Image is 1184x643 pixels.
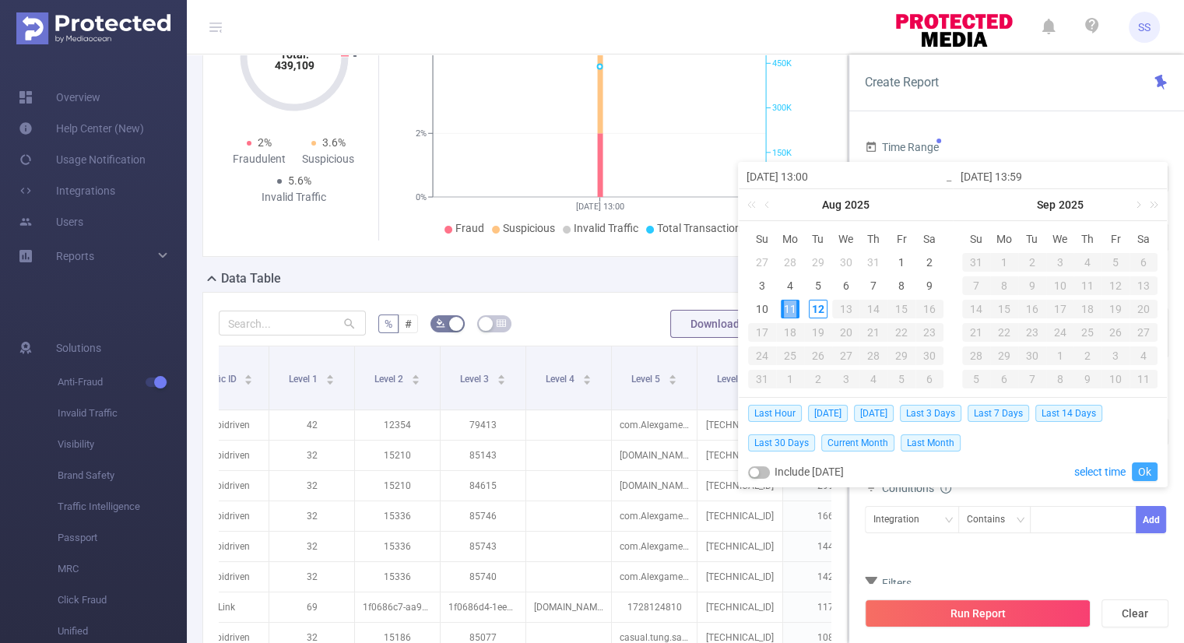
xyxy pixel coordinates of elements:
[497,372,506,381] div: Sort
[832,370,860,388] div: 3
[808,405,848,422] span: [DATE]
[582,378,591,383] i: icon: caret-down
[56,241,94,272] a: Reports
[887,321,915,344] td: August 22, 2025
[748,227,776,251] th: Sun
[58,585,187,616] span: Click Fraud
[962,344,990,367] td: September 28, 2025
[1101,367,1130,391] td: October 10, 2025
[962,323,990,342] div: 21
[325,378,334,383] i: icon: caret-down
[748,323,776,342] div: 17
[1018,346,1046,365] div: 30
[1130,251,1158,274] td: September 6, 2025
[1018,370,1046,388] div: 7
[574,222,638,234] span: Invalid Traffic
[962,300,990,318] div: 14
[748,370,776,388] div: 31
[990,227,1018,251] th: Mon
[441,410,525,440] p: 79413
[289,374,320,385] span: Level 1
[887,274,915,297] td: August 8, 2025
[58,553,187,585] span: MRC
[16,12,170,44] img: Protected Media
[1046,251,1074,274] td: September 3, 2025
[859,323,887,342] div: 21
[915,344,943,367] td: August 30, 2025
[244,378,253,383] i: icon: caret-down
[859,321,887,344] td: August 21, 2025
[961,167,1159,186] input: End date
[804,344,832,367] td: August 26, 2025
[411,372,420,377] i: icon: caret-up
[575,202,624,212] tspan: [DATE] 13:00
[416,192,427,202] tspan: 0%
[1018,367,1046,391] td: October 7, 2025
[1046,323,1074,342] div: 24
[1130,189,1144,220] a: Next month (PageDown)
[1057,189,1085,220] a: 2025
[1130,370,1158,388] div: 11
[1018,300,1046,318] div: 16
[873,507,930,532] div: Integration
[772,148,792,158] tspan: 150K
[804,297,832,321] td: August 12, 2025
[325,372,334,377] i: icon: caret-up
[915,370,943,388] div: 6
[962,227,990,251] th: Sun
[1016,515,1025,526] i: icon: down
[887,367,915,391] td: September 5, 2025
[1046,300,1074,318] div: 17
[915,323,943,342] div: 23
[804,227,832,251] th: Tue
[1141,189,1161,220] a: Next year (Control + right)
[1074,457,1126,487] a: select time
[753,253,771,272] div: 27
[836,253,855,272] div: 30
[809,253,827,272] div: 29
[962,367,990,391] td: October 5, 2025
[962,370,990,388] div: 5
[1018,227,1046,251] th: Tue
[279,48,308,61] tspan: Total:
[58,522,187,553] span: Passport
[1130,253,1158,272] div: 6
[612,410,697,440] p: com.Alexgame.gun_fest
[582,372,592,381] div: Sort
[1046,276,1074,295] div: 10
[915,274,943,297] td: August 9, 2025
[990,346,1018,365] div: 29
[915,367,943,391] td: September 6, 2025
[411,372,420,381] div: Sort
[962,297,990,321] td: September 14, 2025
[668,372,677,381] div: Sort
[1073,321,1101,344] td: September 25, 2025
[915,321,943,344] td: August 23, 2025
[832,323,860,342] div: 20
[962,232,990,246] span: Su
[1130,346,1158,365] div: 4
[753,300,771,318] div: 10
[859,274,887,297] td: August 7, 2025
[274,59,314,72] tspan: 439,109
[411,378,420,383] i: icon: caret-down
[1046,367,1074,391] td: October 8, 2025
[497,372,505,377] i: icon: caret-up
[1073,251,1101,274] td: September 4, 2025
[859,227,887,251] th: Thu
[809,276,827,295] div: 5
[1073,232,1101,246] span: Th
[832,300,860,318] div: 13
[859,232,887,246] span: Th
[920,276,939,295] div: 9
[1101,323,1130,342] div: 26
[1046,370,1074,388] div: 8
[832,367,860,391] td: September 3, 2025
[776,227,804,251] th: Mon
[865,75,939,90] span: Create Report
[887,232,915,246] span: Fr
[864,276,883,295] div: 7
[1018,297,1046,321] td: September 16, 2025
[1101,253,1130,272] div: 5
[990,367,1018,391] td: October 6, 2025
